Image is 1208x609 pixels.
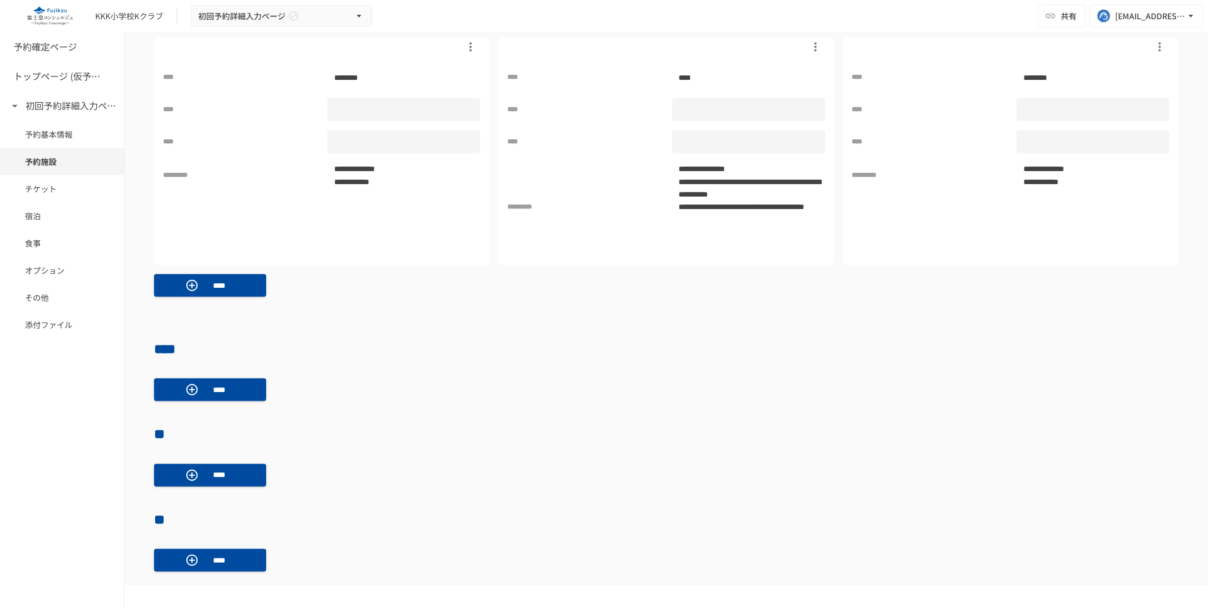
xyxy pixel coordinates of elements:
[1090,5,1203,27] button: [EMAIL_ADDRESS][DOMAIN_NAME]
[198,9,285,23] span: 初回予約詳細入力ページ
[191,5,372,27] button: 初回予約詳細入力ページ
[14,7,86,25] img: eQeGXtYPV2fEKIA3pizDiVdzO5gJTl2ahLbsPaD2E4R
[25,237,99,249] span: 食事
[25,155,99,168] span: 予約施設
[95,10,163,22] div: KKK小学校Kクラブ
[1061,10,1077,22] span: 共有
[26,99,117,113] h6: 初回予約詳細入力ページ
[14,40,77,54] h6: 予約確定ページ
[1038,5,1086,27] button: 共有
[25,182,99,195] span: チケット
[25,128,99,140] span: 予約基本情報
[25,210,99,222] span: 宿泊
[25,291,99,304] span: その他
[1115,9,1185,23] div: [EMAIL_ADDRESS][DOMAIN_NAME]
[25,318,99,331] span: 添付ファイル
[14,69,104,84] h6: トップページ (仮予約一覧)
[25,264,99,276] span: オプション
